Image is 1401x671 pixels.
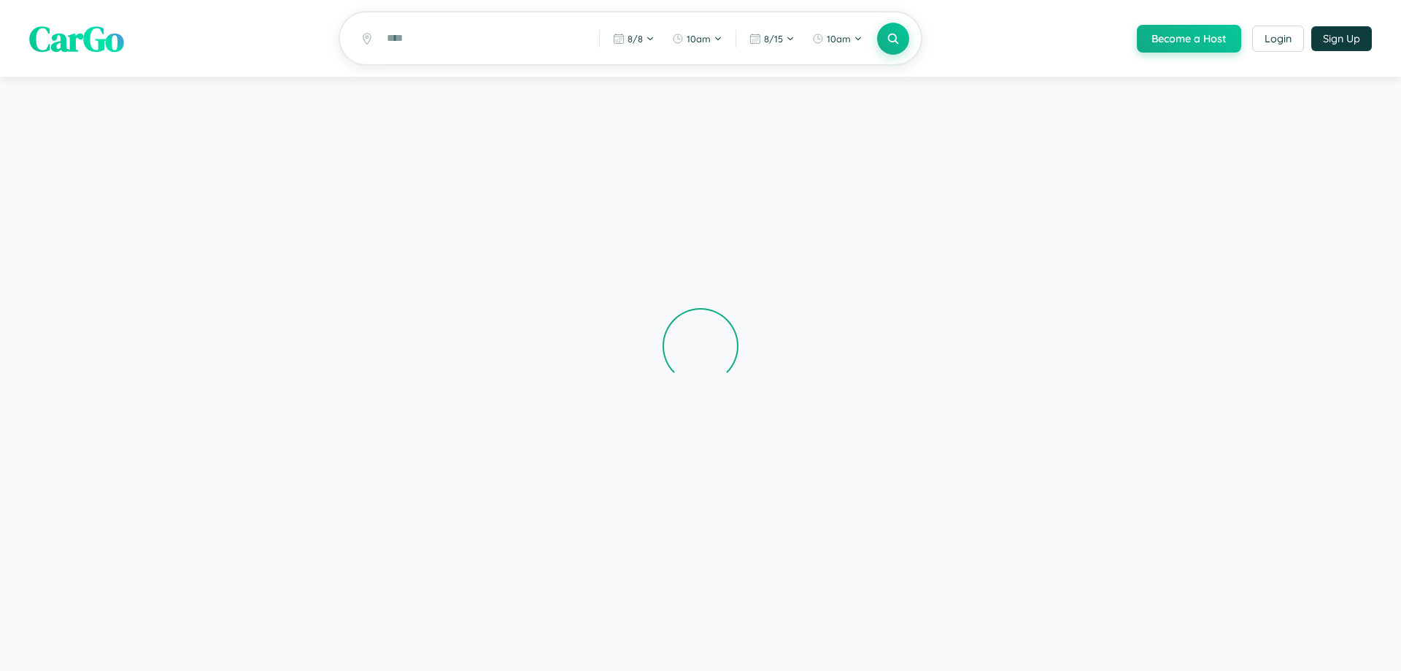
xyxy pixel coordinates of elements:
[742,27,802,50] button: 8/15
[805,27,870,50] button: 10am
[827,33,851,45] span: 10am
[1252,26,1304,52] button: Login
[606,27,662,50] button: 8/8
[687,33,711,45] span: 10am
[665,27,730,50] button: 10am
[1137,25,1241,53] button: Become a Host
[764,33,783,45] span: 8 / 15
[29,15,124,63] span: CarGo
[1311,26,1372,51] button: Sign Up
[628,33,643,45] span: 8 / 8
